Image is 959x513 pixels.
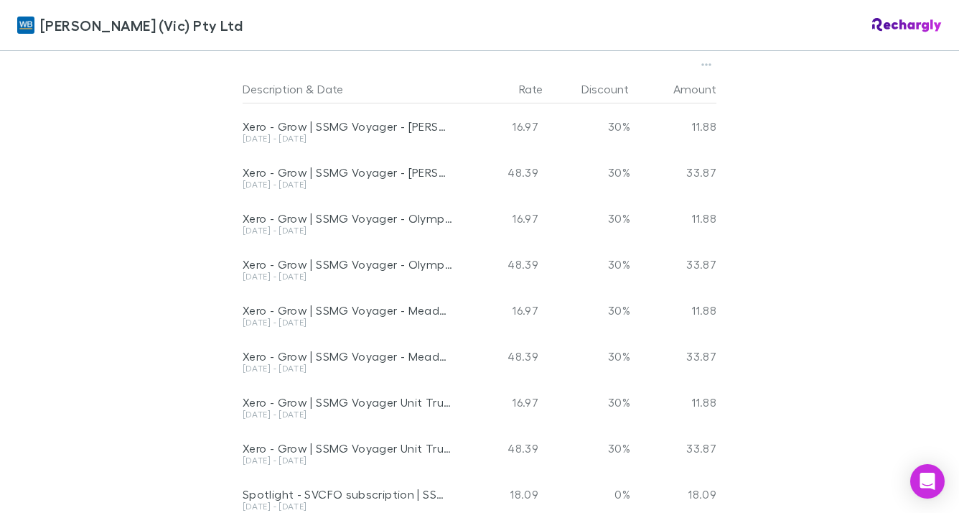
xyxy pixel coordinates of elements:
div: 48.39 [458,241,544,287]
div: 11.88 [630,103,716,149]
div: & [243,75,452,103]
div: [DATE] - [DATE] [243,180,452,189]
div: Xero - Grow | SSMG Voyager - Meadowbank Tennis [243,349,452,364]
div: 48.39 [458,149,544,195]
div: 48.39 [458,333,544,379]
div: 33.87 [630,333,716,379]
img: Rechargly Logo [872,18,942,32]
button: Date [317,75,343,103]
div: 33.87 [630,425,716,471]
div: 11.88 [630,195,716,241]
div: 30% [544,425,630,471]
img: William Buck (Vic) Pty Ltd's Logo [17,17,34,34]
div: Xero - Grow | SSMG Voyager - Meadowbank Tennis [243,303,452,318]
div: [DATE] - [DATE] [243,502,452,511]
div: 30% [544,149,630,195]
div: 30% [544,333,630,379]
div: [DATE] - [DATE] [243,456,452,465]
div: 11.88 [630,287,716,333]
div: [DATE] - [DATE] [243,226,452,235]
div: Xero - Grow | SSMG Voyager - Olympic Park Tennis [243,211,452,226]
div: Xero - Grow | SSMG Voyager - Olympic Park Tennis [243,257,452,272]
span: [PERSON_NAME] (Vic) Pty Ltd [40,14,243,36]
div: 11.88 [630,379,716,425]
div: 30% [544,379,630,425]
div: [DATE] - [DATE] [243,272,452,281]
div: 16.97 [458,103,544,149]
div: Spotlight - SVCFO subscription | SSMG Voyager Unit Trust [243,487,452,502]
div: 30% [544,103,630,149]
div: Xero - Grow | SSMG Voyager - [PERSON_NAME] Park Tennis [243,119,452,134]
div: 48.39 [458,425,544,471]
div: Open Intercom Messenger [910,464,945,499]
div: [DATE] - [DATE] [243,364,452,373]
div: 33.87 [630,149,716,195]
div: 30% [544,241,630,287]
div: [DATE] - [DATE] [243,410,452,419]
div: [DATE] - [DATE] [243,134,452,143]
div: 16.97 [458,379,544,425]
div: [DATE] - [DATE] [243,318,452,327]
div: 30% [544,195,630,241]
div: 16.97 [458,287,544,333]
div: 30% [544,287,630,333]
button: Description [243,75,303,103]
div: Xero - Grow | SSMG Voyager Unit Trust [243,395,452,410]
div: Xero - Grow | SSMG Voyager - [PERSON_NAME] Park Tennis [243,165,452,180]
div: Xero - Grow | SSMG Voyager Unit Trust [243,441,452,456]
div: 16.97 [458,195,544,241]
div: 33.87 [630,241,716,287]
